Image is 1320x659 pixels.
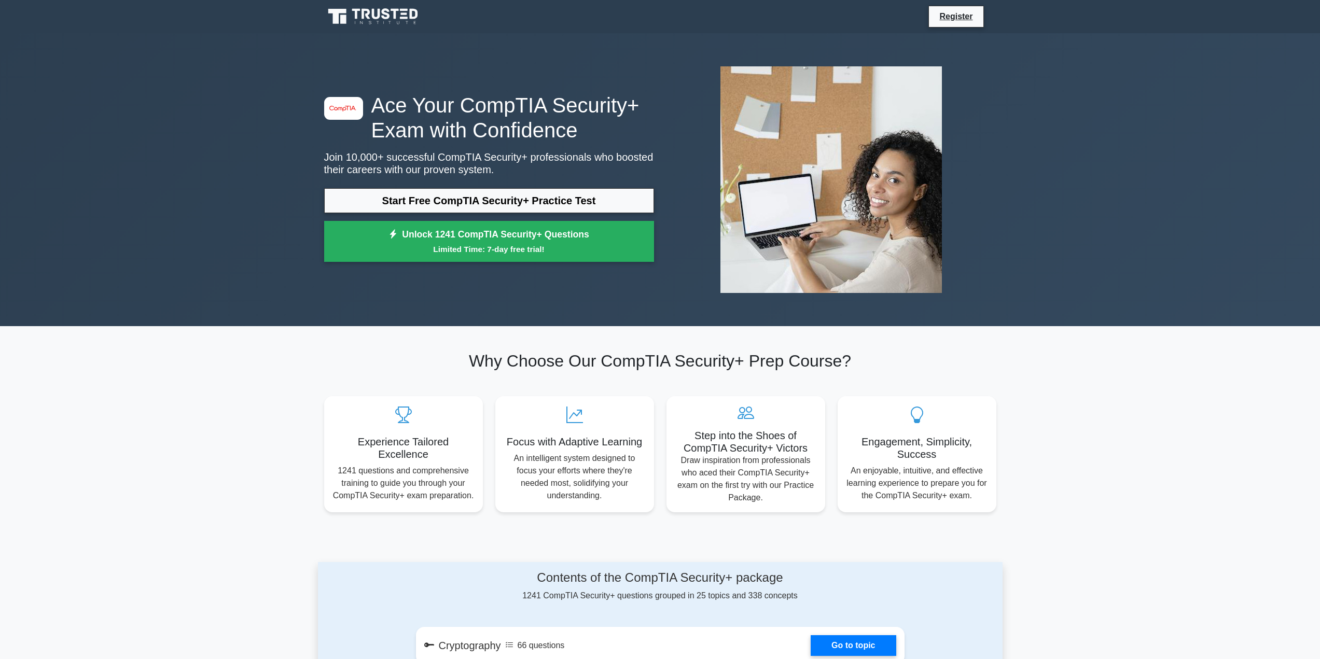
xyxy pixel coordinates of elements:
a: Unlock 1241 CompTIA Security+ QuestionsLimited Time: 7-day free trial! [324,221,654,262]
h5: Engagement, Simplicity, Success [846,436,988,460]
p: Draw inspiration from professionals who aced their CompTIA Security+ exam on the first try with o... [675,454,817,504]
a: Go to topic [811,635,896,656]
a: Start Free CompTIA Security+ Practice Test [324,188,654,213]
p: 1241 questions and comprehensive training to guide you through your CompTIA Security+ exam prepar... [332,465,475,502]
h1: Ace Your CompTIA Security+ Exam with Confidence [324,93,654,143]
small: Limited Time: 7-day free trial! [337,243,641,255]
h5: Step into the Shoes of CompTIA Security+ Victors [675,429,817,454]
p: An enjoyable, intuitive, and effective learning experience to prepare you for the CompTIA Securit... [846,465,988,502]
h2: Why Choose Our CompTIA Security+ Prep Course? [324,351,996,371]
div: 1241 CompTIA Security+ questions grouped in 25 topics and 338 concepts [416,570,905,602]
a: Register [933,10,979,23]
p: An intelligent system designed to focus your efforts where they're needed most, solidifying your ... [504,452,646,502]
h5: Focus with Adaptive Learning [504,436,646,448]
h5: Experience Tailored Excellence [332,436,475,460]
h4: Contents of the CompTIA Security+ package [416,570,905,585]
p: Join 10,000+ successful CompTIA Security+ professionals who boosted their careers with our proven... [324,151,654,176]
